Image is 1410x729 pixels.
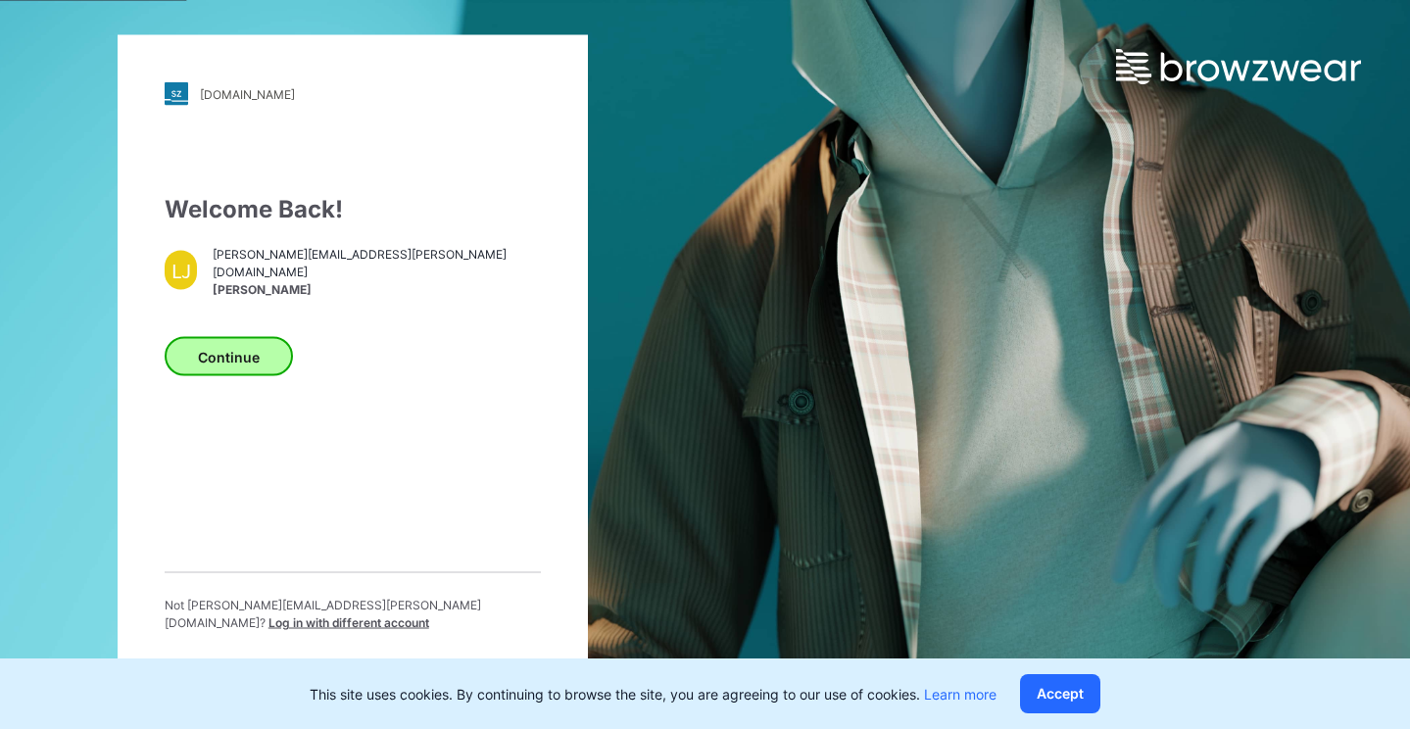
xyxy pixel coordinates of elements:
[1116,49,1361,84] img: browzwear-logo.e42bd6dac1945053ebaf764b6aa21510.svg
[213,280,540,298] span: [PERSON_NAME]
[165,337,293,376] button: Continue
[165,82,541,106] a: [DOMAIN_NAME]
[924,686,997,703] a: Learn more
[165,82,188,106] img: stylezone-logo.562084cfcfab977791bfbf7441f1a819.svg
[165,597,541,632] p: Not [PERSON_NAME][EMAIL_ADDRESS][PERSON_NAME][DOMAIN_NAME] ?
[1020,674,1100,713] button: Accept
[165,251,198,290] div: LJ
[165,192,541,227] div: Welcome Back!
[268,615,429,630] span: Log in with different account
[213,245,540,280] span: [PERSON_NAME][EMAIL_ADDRESS][PERSON_NAME][DOMAIN_NAME]
[200,86,295,101] div: [DOMAIN_NAME]
[310,684,997,705] p: This site uses cookies. By continuing to browse the site, you are agreeing to our use of cookies.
